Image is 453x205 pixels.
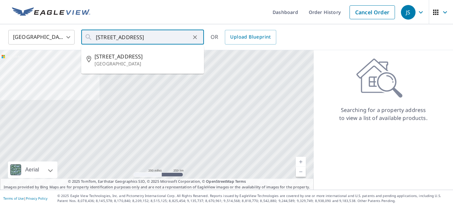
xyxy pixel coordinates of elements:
[190,33,200,42] button: Clear
[96,28,190,47] input: Search by address or latitude-longitude
[296,167,306,177] a: Current Level 5, Zoom Out
[206,179,234,184] a: OpenStreetMap
[95,52,199,60] span: [STREET_ADDRESS]
[68,179,246,184] span: © 2025 TomTom, Earthstar Geographics SIO, © 2025 Microsoft Corporation, ©
[225,30,276,45] a: Upload Blueprint
[211,30,276,45] div: OR
[12,7,90,17] img: EV Logo
[8,28,75,47] div: [GEOGRAPHIC_DATA]
[296,157,306,167] a: Current Level 5, Zoom In
[8,161,57,178] div: Aerial
[339,106,428,122] p: Searching for a property address to view a list of available products.
[235,179,246,184] a: Terms
[3,196,24,201] a: Terms of Use
[57,193,450,203] p: © 2025 Eagle View Technologies, Inc. and Pictometry International Corp. All Rights Reserved. Repo...
[401,5,416,20] div: JS
[3,196,47,200] p: |
[26,196,47,201] a: Privacy Policy
[350,5,395,19] a: Cancel Order
[23,161,41,178] div: Aerial
[95,60,199,67] p: [GEOGRAPHIC_DATA]
[230,33,271,41] span: Upload Blueprint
